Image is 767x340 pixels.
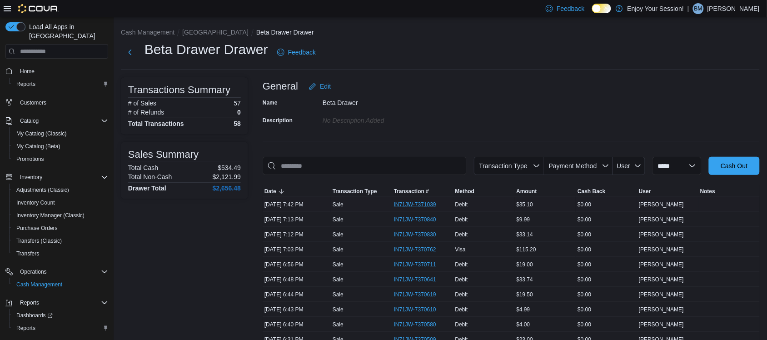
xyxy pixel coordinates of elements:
[333,291,344,298] p: Sale
[617,162,631,170] span: User
[256,29,314,36] button: Beta Drawer Drawer
[20,174,42,181] span: Inventory
[13,223,61,234] a: Purchase Orders
[2,265,112,278] button: Operations
[333,201,344,208] p: Sale
[394,321,436,328] span: IN71JW-7370580
[576,199,637,210] div: $0.00
[9,127,112,140] button: My Catalog (Classic)
[323,113,444,124] div: No Description added
[128,185,166,192] h4: Drawer Total
[517,188,537,195] span: Amount
[394,289,445,300] button: IN71JW-7370619
[16,237,62,245] span: Transfers (Classic)
[263,319,331,330] div: [DATE] 6:40 PM
[182,29,249,36] button: [GEOGRAPHIC_DATA]
[2,296,112,309] button: Reports
[333,246,344,253] p: Sale
[20,299,39,306] span: Reports
[394,261,436,268] span: IN71JW-7370711
[639,306,684,313] span: [PERSON_NAME]
[576,244,637,255] div: $0.00
[16,212,85,219] span: Inventory Manager (Classic)
[517,246,536,253] span: $115.20
[576,229,637,240] div: $0.00
[639,188,651,195] span: User
[394,306,436,313] span: IN71JW-7370610
[128,149,199,160] h3: Sales Summary
[455,276,468,283] span: Debit
[13,185,73,195] a: Adjustments (Classic)
[9,184,112,196] button: Adjustments (Classic)
[128,120,184,127] h4: Total Transactions
[394,291,436,298] span: IN71JW-7370619
[263,157,467,175] input: This is a search bar. As you type, the results lower in the page will automatically filter.
[455,306,468,313] span: Debit
[263,81,298,92] h3: General
[455,201,468,208] span: Debit
[576,304,637,315] div: $0.00
[13,197,59,208] a: Inventory Count
[16,80,35,88] span: Reports
[9,140,112,153] button: My Catalog (Beta)
[20,99,46,106] span: Customers
[698,186,760,197] button: Notes
[333,276,344,283] p: Sale
[637,186,698,197] button: User
[13,210,88,221] a: Inventory Manager (Classic)
[576,214,637,225] div: $0.00
[455,246,466,253] span: Visa
[479,162,528,170] span: Transaction Type
[16,312,53,319] span: Dashboards
[13,79,39,90] a: Reports
[9,322,112,335] button: Reports
[263,304,331,315] div: [DATE] 6:43 PM
[592,13,593,14] span: Dark Mode
[13,79,108,90] span: Reports
[576,319,637,330] div: $0.00
[394,319,445,330] button: IN71JW-7370580
[16,130,67,137] span: My Catalog (Classic)
[16,281,62,288] span: Cash Management
[16,66,38,77] a: Home
[394,216,436,223] span: IN71JW-7370840
[517,261,533,268] span: $19.00
[16,65,108,76] span: Home
[16,297,108,308] span: Reports
[639,291,684,298] span: [PERSON_NAME]
[455,216,468,223] span: Debit
[13,310,108,321] span: Dashboards
[263,186,331,197] button: Date
[16,97,50,108] a: Customers
[639,201,684,208] span: [PERSON_NAME]
[213,173,241,180] p: $2,121.99
[13,323,108,334] span: Reports
[455,231,468,238] span: Debit
[394,214,445,225] button: IN71JW-7370840
[320,82,331,91] span: Edit
[394,199,445,210] button: IN71JW-7371039
[13,154,108,165] span: Promotions
[263,99,278,106] label: Name
[700,188,715,195] span: Notes
[628,3,684,14] p: Enjoy Your Session!
[13,279,66,290] a: Cash Management
[305,77,334,95] button: Edit
[13,323,39,334] a: Reports
[639,246,684,253] span: [PERSON_NAME]
[394,201,436,208] span: IN71JW-7371039
[237,109,241,116] p: 0
[128,109,164,116] h6: # of Refunds
[16,172,46,183] button: Inventory
[517,231,533,238] span: $33.14
[16,97,108,108] span: Customers
[9,222,112,235] button: Purchase Orders
[639,261,684,268] span: [PERSON_NAME]
[128,85,230,95] h3: Transactions Summary
[474,157,544,175] button: Transaction Type
[13,310,56,321] a: Dashboards
[121,29,174,36] button: Cash Management
[16,325,35,332] span: Reports
[693,3,704,14] div: Bryan Muise
[333,216,344,223] p: Sale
